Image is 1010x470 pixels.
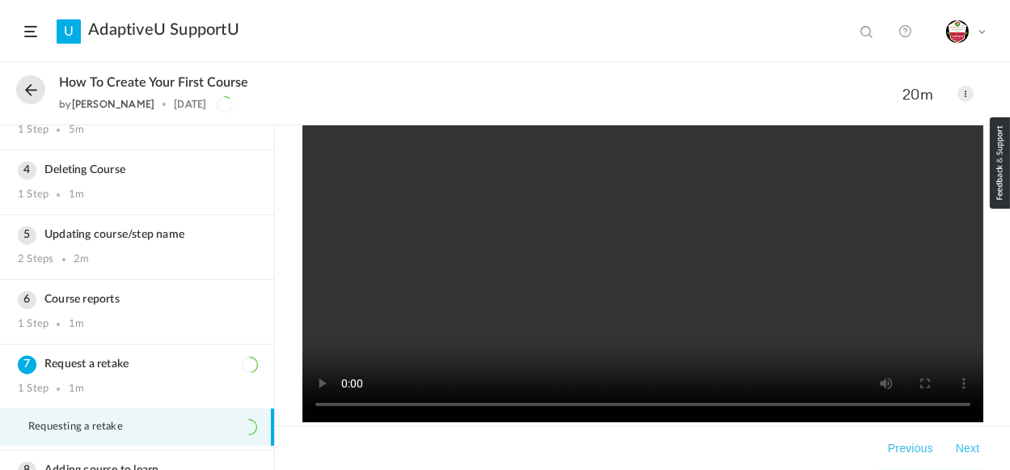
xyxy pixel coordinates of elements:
img: miti-certificate.png [946,20,969,43]
div: [DATE] [174,99,206,110]
h3: Request a retake [18,358,256,371]
button: Next [953,438,983,458]
div: 2 Steps [18,253,53,266]
span: 20m [902,85,941,104]
div: 1 Step [18,124,49,137]
div: 1m [69,318,84,331]
div: 5m [69,124,84,137]
h3: Course reports [18,293,256,307]
h3: Deleting Course [18,163,256,177]
div: 1 Step [18,383,49,396]
a: U [57,19,81,44]
img: loop_feedback_btn.png [990,117,1010,209]
div: by [59,99,154,110]
div: 1m [69,188,84,201]
div: 2m [74,253,89,266]
a: AdaptiveU SupportU [88,20,239,40]
span: How to create your first course [59,75,248,91]
a: [PERSON_NAME] [72,98,155,110]
h3: Updating course/step name [18,228,256,242]
div: 1 Step [18,318,49,331]
button: Previous [885,438,936,458]
span: Requesting a retake [28,421,143,434]
div: 1m [69,383,84,396]
div: 1 Step [18,188,49,201]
